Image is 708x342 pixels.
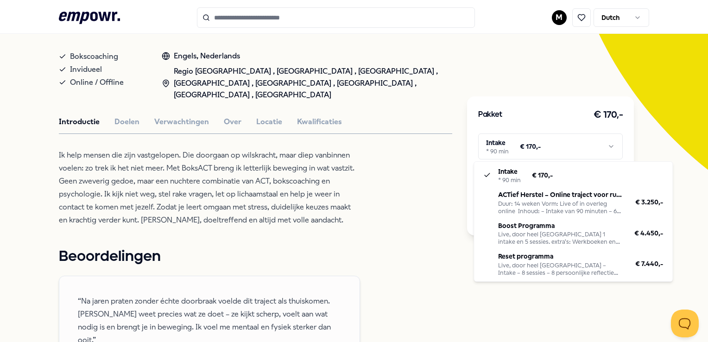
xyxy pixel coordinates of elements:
[498,190,624,200] p: ACTief Herstel – Online traject voor rust, regie en richting
[532,170,553,180] span: € 170,-
[634,228,663,238] span: € 4.450,-
[635,197,663,207] span: € 3.250,-
[635,259,663,269] span: € 7.440,-
[498,200,624,215] div: Duur: 14 weken Vorm: Live of in overleg online Inhoud: – Intake van 90 minuten – 6 ACT-sessies va...
[498,177,521,184] div: * 90 min
[498,166,521,177] p: Intake
[498,221,623,231] p: Boost Programma
[498,262,624,277] div: Live, door heel [GEOGRAPHIC_DATA] – Intake – 8 sessies – 8 persoonlijke reflectie podcasts (10a 1...
[498,231,623,246] div: Live, door heel [GEOGRAPHIC_DATA] 1 intake en 5 sessies. extra's: Werkboeken en opdrachten op maat
[498,251,624,261] p: Reset programma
